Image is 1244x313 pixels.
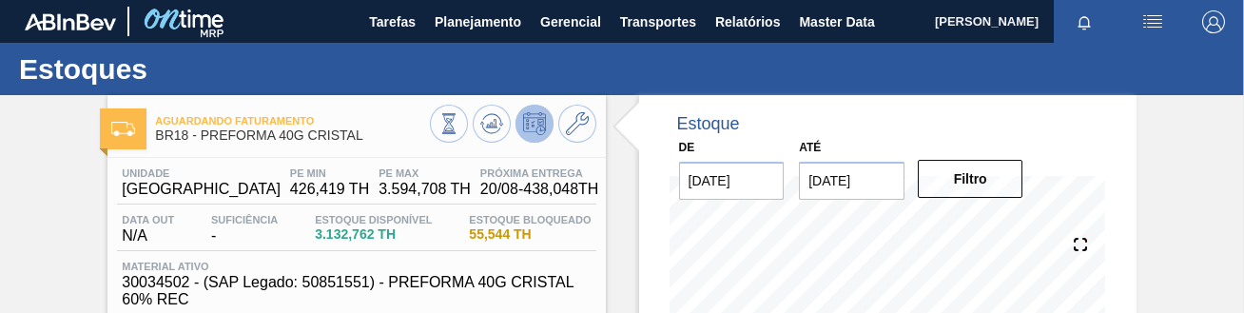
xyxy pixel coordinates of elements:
img: TNhmsLtSVTkK8tSr43FrP2fwEKptu5GPRR3wAAAABJRU5ErkJggg== [25,13,116,30]
span: Estoque Bloqueado [469,214,591,225]
span: Relatórios [715,10,780,33]
div: Estoque [677,114,740,134]
span: Aguardando Faturamento [155,115,429,127]
div: - [206,214,282,245]
span: Data out [122,214,174,225]
span: 20/08 - 438,048 TH [480,181,599,198]
span: [GEOGRAPHIC_DATA] [122,181,281,198]
span: BR18 - PREFORMA 40G CRISTAL [155,128,429,143]
input: dd/mm/yyyy [799,162,904,200]
div: N/A [117,214,179,245]
label: De [679,141,695,154]
span: 3.132,762 TH [315,227,432,242]
span: Transportes [620,10,696,33]
span: Material ativo [122,261,600,272]
span: Gerencial [540,10,601,33]
span: Planejamento [435,10,521,33]
span: Suficiência [211,214,278,225]
span: Estoque Disponível [315,214,432,225]
span: 3.594,708 TH [379,181,471,198]
span: 55,544 TH [469,227,591,242]
h1: Estoques [19,58,357,80]
button: Notificações [1054,9,1115,35]
button: Visão Geral dos Estoques [430,105,468,143]
img: userActions [1141,10,1164,33]
button: Atualizar Gráfico [473,105,511,143]
label: Até [799,141,821,154]
button: Ir ao Master Data / Geral [558,105,596,143]
span: 426,419 TH [290,181,369,198]
button: Desprogramar Estoque [515,105,554,143]
span: Tarefas [369,10,416,33]
img: Ícone [111,122,135,136]
span: Master Data [799,10,874,33]
img: Logout [1202,10,1225,33]
button: Filtro [918,160,1023,198]
span: PE MIN [290,167,369,179]
input: dd/mm/yyyy [679,162,785,200]
span: 30034502 - (SAP Legado: 50851551) - PREFORMA 40G CRISTAL 60% REC [122,274,600,308]
span: Próxima Entrega [480,167,599,179]
span: Unidade [122,167,281,179]
span: PE MAX [379,167,471,179]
